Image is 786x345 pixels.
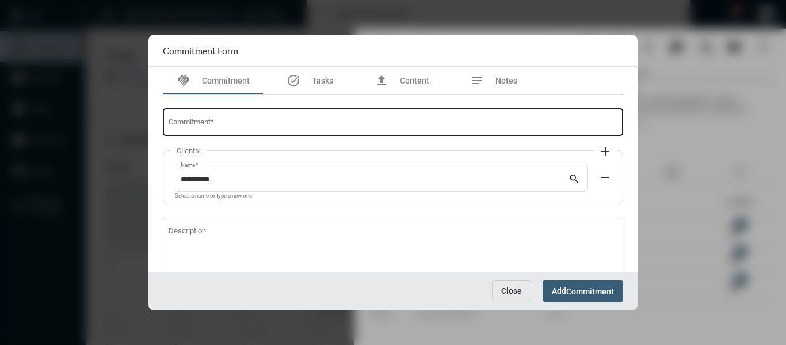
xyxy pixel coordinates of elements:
mat-icon: add [598,145,612,158]
span: Notes [495,76,517,85]
button: AddCommitment [543,280,623,302]
mat-icon: notes [470,74,484,88]
span: Commitment [202,76,250,85]
span: Close [501,286,522,295]
mat-icon: handshake [177,74,190,88]
span: Tasks [312,76,333,85]
label: Clients: [171,146,207,155]
button: Close [492,280,531,301]
span: Commitment [566,287,614,296]
mat-icon: remove [598,170,612,184]
span: Content [400,76,429,85]
mat-hint: Select a name or type a new one [175,193,252,199]
span: Add [552,286,614,295]
mat-icon: search [568,173,582,187]
mat-icon: file_upload [375,74,388,88]
h2: Commitment Form [163,45,238,56]
mat-icon: task_alt [287,74,300,88]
